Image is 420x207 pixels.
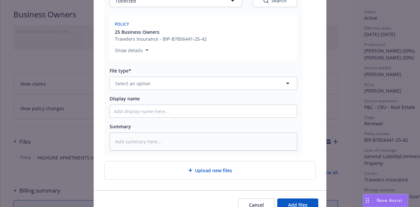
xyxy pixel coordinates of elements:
div: Drag to move [363,194,371,207]
button: Nova Assist [363,194,408,207]
div: Upload new files [104,161,316,180]
span: Upload new files [195,167,232,174]
span: Nova Assist [377,197,403,203]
